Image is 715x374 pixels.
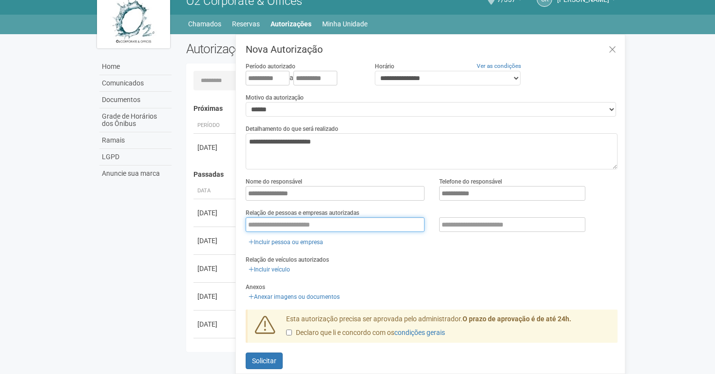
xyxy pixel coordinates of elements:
[193,105,611,112] h4: Próximas
[99,166,172,182] a: Anuncie sua marca
[246,44,618,54] h3: Nova Autorização
[197,143,233,152] div: [DATE]
[246,62,295,71] label: Período autorizado
[246,283,265,291] label: Anexos
[286,330,292,335] input: Declaro que li e concordo com oscondições gerais
[197,291,233,301] div: [DATE]
[197,236,233,246] div: [DATE]
[246,237,326,248] a: Incluir pessoa ou empresa
[246,264,293,275] a: Incluir veículo
[197,208,233,218] div: [DATE]
[246,93,304,102] label: Motivo da autorização
[186,42,395,56] h2: Autorizações
[232,17,260,31] a: Reservas
[246,255,329,264] label: Relação de veículos autorizados
[99,108,172,132] a: Grade de Horários dos Ônibus
[99,75,172,92] a: Comunicados
[246,71,360,85] div: a
[99,59,172,75] a: Home
[477,62,521,69] a: Ver as condições
[188,17,221,31] a: Chamados
[394,329,445,336] a: condições gerais
[246,177,302,186] label: Nome do responsável
[271,17,311,31] a: Autorizações
[246,353,283,369] button: Solicitar
[246,208,359,217] label: Relação de pessoas e empresas autorizadas
[246,291,343,302] a: Anexar imagens ou documentos
[197,319,233,329] div: [DATE]
[322,17,367,31] a: Minha Unidade
[193,171,611,178] h4: Passadas
[193,183,237,199] th: Data
[99,132,172,149] a: Ramais
[286,328,445,338] label: Declaro que li e concordo com os
[252,357,276,365] span: Solicitar
[463,315,571,323] strong: O prazo de aprovação é de até 24h.
[246,125,338,133] label: Detalhamento do que será realizado
[375,62,394,71] label: Horário
[279,314,618,343] div: Esta autorização precisa ser aprovada pelo administrador.
[439,177,502,186] label: Telefone do responsável
[99,149,172,166] a: LGPD
[99,92,172,108] a: Documentos
[193,118,237,134] th: Período
[197,264,233,273] div: [DATE]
